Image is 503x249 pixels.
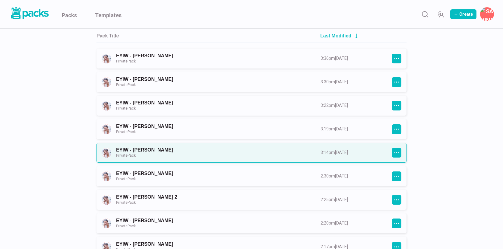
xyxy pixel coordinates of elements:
button: Search [419,8,431,20]
h2: Last Modified [320,33,351,39]
button: Create Pack [450,9,476,19]
a: Packs logo [9,6,50,22]
h2: Pack Title [96,33,119,39]
button: Savina Tilmann [480,7,494,21]
img: Packs logo [9,6,50,20]
button: Manage Team Invites [435,8,447,20]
